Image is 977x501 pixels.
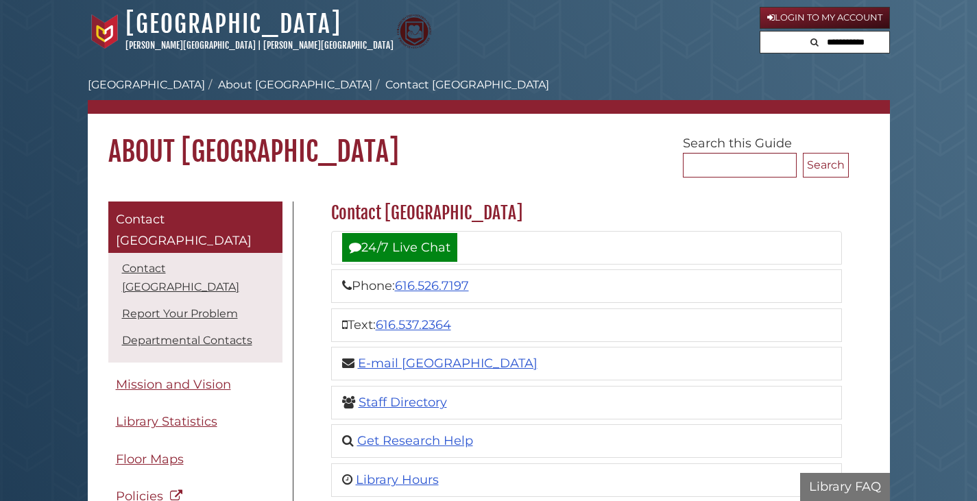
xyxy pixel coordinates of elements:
span: Contact [GEOGRAPHIC_DATA] [116,212,252,249]
img: Calvin Theological Seminary [397,14,431,49]
a: 24/7 Live Chat [342,233,457,262]
span: Floor Maps [116,452,184,467]
a: Get Research Help [357,433,473,448]
a: Report Your Problem [122,307,238,320]
span: Mission and Vision [116,377,231,392]
button: Library FAQ [800,473,890,501]
a: Library Statistics [108,406,282,437]
a: Contact [GEOGRAPHIC_DATA] [122,262,239,293]
a: [GEOGRAPHIC_DATA] [88,78,205,91]
a: Departmental Contacts [122,334,252,347]
a: 616.537.2364 [376,317,451,332]
a: Floor Maps [108,444,282,475]
h2: Contact [GEOGRAPHIC_DATA] [324,202,849,224]
button: Search [806,32,823,50]
a: Contact [GEOGRAPHIC_DATA] [108,201,282,253]
a: [PERSON_NAME][GEOGRAPHIC_DATA] [125,40,256,51]
a: 616.526.7197 [395,278,469,293]
a: E-mail [GEOGRAPHIC_DATA] [358,356,538,371]
a: Staff Directory [359,395,447,410]
a: [GEOGRAPHIC_DATA] [125,9,341,39]
a: [PERSON_NAME][GEOGRAPHIC_DATA] [263,40,394,51]
li: Phone: [331,269,842,303]
a: About [GEOGRAPHIC_DATA] [218,78,372,91]
span: Library Statistics [116,414,217,429]
a: Library Hours [356,472,439,487]
img: Calvin University [88,14,122,49]
a: Mission and Vision [108,369,282,400]
i: Search [810,38,819,47]
button: Search [803,153,849,178]
li: Text: [331,308,842,342]
nav: breadcrumb [88,77,890,114]
li: Contact [GEOGRAPHIC_DATA] [372,77,549,93]
h1: About [GEOGRAPHIC_DATA] [88,114,890,169]
span: | [258,40,261,51]
a: Login to My Account [760,7,890,29]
